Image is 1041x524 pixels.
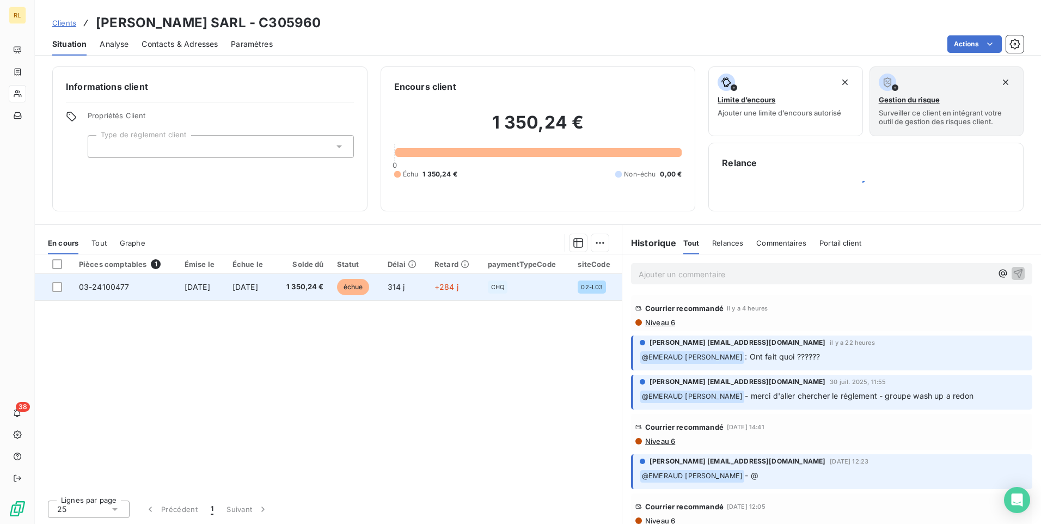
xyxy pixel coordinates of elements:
[394,80,456,93] h6: Encours client
[491,284,504,290] span: CHQ
[745,352,820,361] span: : Ont fait quoi ??????
[947,35,1002,53] button: Actions
[622,236,677,249] h6: Historique
[488,260,565,269] div: paymentTypeCode
[281,282,324,293] span: 1 350,24 €
[337,279,370,295] span: échue
[879,95,940,104] span: Gestion du risque
[830,458,868,465] span: [DATE] 12:23
[393,161,397,169] span: 0
[683,239,700,247] span: Tout
[388,282,405,291] span: 314 j
[1004,487,1030,513] div: Open Intercom Messenger
[879,108,1014,126] span: Surveiller ce client en intégrant votre outil de gestion des risques client.
[232,260,268,269] div: Échue le
[52,19,76,27] span: Clients
[830,379,886,385] span: 30 juil. 2025, 11:55
[151,259,161,269] span: 1
[220,498,275,521] button: Suivant
[9,7,26,24] div: RL
[88,111,354,126] span: Propriétés Client
[650,338,825,348] span: [PERSON_NAME] [EMAIL_ADDRESS][DOMAIN_NAME]
[142,39,218,50] span: Contacts & Adresses
[819,239,861,247] span: Portail client
[79,259,172,269] div: Pièces comptables
[578,260,615,269] div: siteCode
[79,282,130,291] span: 03-24100477
[57,504,66,515] span: 25
[281,260,324,269] div: Solde dû
[96,13,321,33] h3: [PERSON_NAME] SARL - C305960
[745,391,973,400] span: - merci d'aller chercher le réglement - groupe wash up a redon
[718,108,841,117] span: Ajouter une limite d’encours autorisé
[211,504,213,515] span: 1
[388,260,421,269] div: Délai
[645,502,724,511] span: Courrier recommandé
[66,80,354,93] h6: Informations client
[394,112,682,144] h2: 1 350,24 €
[16,402,30,412] span: 38
[650,456,825,466] span: [PERSON_NAME] [EMAIL_ADDRESS][DOMAIN_NAME]
[650,377,825,387] span: [PERSON_NAME] [EMAIL_ADDRESS][DOMAIN_NAME]
[722,156,1010,169] h6: Relance
[712,239,743,247] span: Relances
[581,284,603,290] span: 02-L03
[403,169,419,179] span: Échu
[756,239,806,247] span: Commentaires
[138,498,204,521] button: Précédent
[640,351,744,364] span: @ EMERAUD [PERSON_NAME]
[232,282,258,291] span: [DATE]
[830,339,874,346] span: il y a 22 heures
[91,239,107,247] span: Tout
[434,260,475,269] div: Retard
[9,500,26,517] img: Logo LeanPay
[120,239,145,247] span: Graphe
[434,282,458,291] span: +284 j
[640,470,744,483] span: @ EMERAUD [PERSON_NAME]
[708,66,862,136] button: Limite d’encoursAjouter une limite d’encours autorisé
[624,169,656,179] span: Non-échu
[337,260,375,269] div: Statut
[660,169,682,179] span: 0,00 €
[52,39,87,50] span: Situation
[640,391,744,403] span: @ EMERAUD [PERSON_NAME]
[185,282,210,291] span: [DATE]
[231,39,273,50] span: Paramètres
[644,318,675,327] span: Niveau 6
[100,39,128,50] span: Analyse
[727,503,766,510] span: [DATE] 12:05
[727,424,764,430] span: [DATE] 14:41
[422,169,457,179] span: 1 350,24 €
[645,304,724,313] span: Courrier recommandé
[718,95,775,104] span: Limite d’encours
[745,471,758,480] span: - @
[645,423,724,431] span: Courrier recommandé
[97,142,106,151] input: Ajouter une valeur
[644,437,675,446] span: Niveau 6
[52,17,76,28] a: Clients
[204,498,220,521] button: 1
[727,305,768,312] span: il y a 4 heures
[48,239,78,247] span: En cours
[869,66,1024,136] button: Gestion du risqueSurveiller ce client en intégrant votre outil de gestion des risques client.
[185,260,219,269] div: Émise le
